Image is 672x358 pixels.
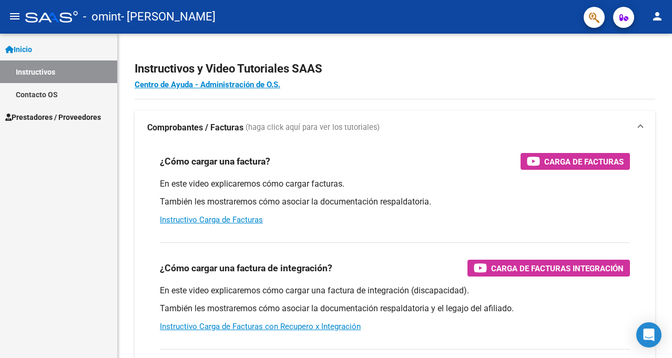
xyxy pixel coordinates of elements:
p: En este video explicaremos cómo cargar una factura de integración (discapacidad). [160,285,630,296]
div: Open Intercom Messenger [636,322,661,347]
span: Prestadores / Proveedores [5,111,101,123]
p: También les mostraremos cómo asociar la documentación respaldatoria. [160,196,630,208]
p: También les mostraremos cómo asociar la documentación respaldatoria y el legajo del afiliado. [160,303,630,314]
span: - omint [83,5,121,28]
a: Instructivo Carga de Facturas con Recupero x Integración [160,322,361,331]
mat-expansion-panel-header: Comprobantes / Facturas (haga click aquí para ver los tutoriales) [135,111,655,145]
span: Carga de Facturas [544,155,624,168]
h2: Instructivos y Video Tutoriales SAAS [135,59,655,79]
a: Instructivo Carga de Facturas [160,215,263,224]
span: (haga click aquí para ver los tutoriales) [246,122,380,134]
h3: ¿Cómo cargar una factura de integración? [160,261,332,275]
a: Centro de Ayuda - Administración de O.S. [135,80,280,89]
mat-icon: person [651,10,664,23]
span: - [PERSON_NAME] [121,5,216,28]
button: Carga de Facturas [521,153,630,170]
h3: ¿Cómo cargar una factura? [160,154,270,169]
span: Carga de Facturas Integración [491,262,624,275]
span: Inicio [5,44,32,55]
p: En este video explicaremos cómo cargar facturas. [160,178,630,190]
strong: Comprobantes / Facturas [147,122,243,134]
button: Carga de Facturas Integración [467,260,630,277]
mat-icon: menu [8,10,21,23]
